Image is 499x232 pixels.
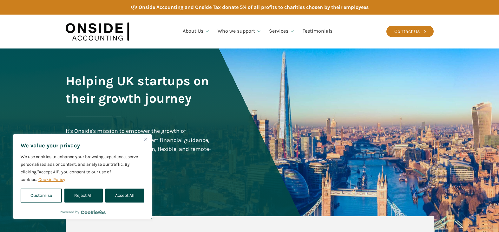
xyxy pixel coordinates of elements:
[214,21,266,42] a: Who we support
[139,3,369,11] div: Onside Accounting and Onside Tax donate 5% of all profits to charities chosen by their employees
[144,138,147,141] img: Close
[60,209,106,215] div: Powered by
[66,72,213,107] h1: Helping UK startups on their growth journey
[105,189,144,203] button: Accept All
[66,126,213,163] div: It's Onside's mission to empower the growth of technology startups through expert financial guida...
[38,177,66,183] a: Cookie Policy
[386,26,434,37] a: Contact Us
[21,142,144,149] p: We value your privacy
[21,153,144,184] p: We use cookies to enhance your browsing experience, serve personalised ads or content, and analys...
[13,134,152,219] div: We value your privacy
[394,27,420,35] div: Contact Us
[81,210,106,214] a: Visit CookieYes website
[142,135,149,143] button: Close
[179,21,214,42] a: About Us
[21,189,62,203] button: Customise
[299,21,336,42] a: Testimonials
[64,189,102,203] button: Reject All
[66,19,129,44] img: Onside Accounting
[265,21,299,42] a: Services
